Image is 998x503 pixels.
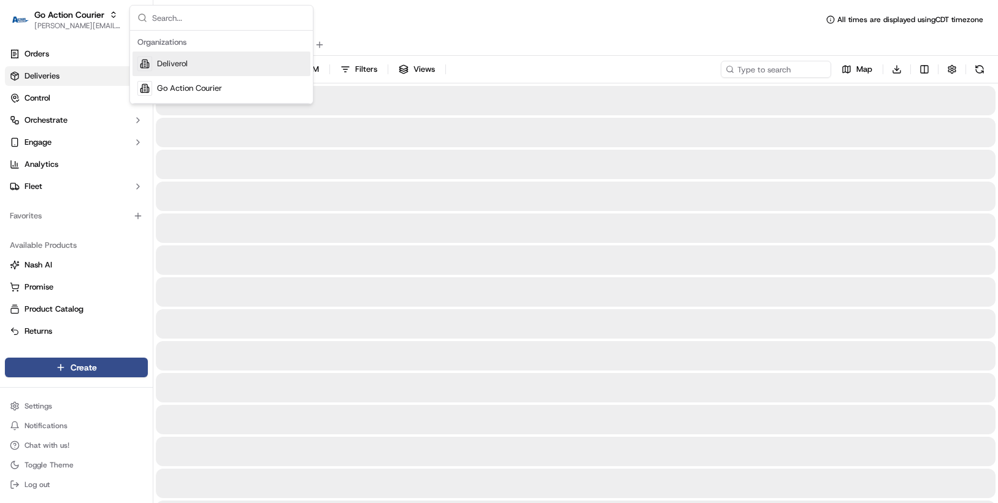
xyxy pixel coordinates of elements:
span: Chat with us! [25,440,69,450]
a: Deliveries [5,66,148,86]
span: Analytics [25,159,58,170]
button: Chat with us! [5,437,148,454]
input: Type to search [721,61,831,78]
span: API Documentation [116,274,197,286]
button: See all [190,157,223,172]
input: Got a question? Start typing here... [32,79,221,92]
span: Control [25,93,50,104]
span: [DATE] [109,223,134,233]
span: 17 minutes ago [109,190,166,200]
p: Welcome 👋 [12,49,223,69]
span: Promise [25,282,53,293]
span: Fleet [25,181,42,192]
span: Pylon [122,304,148,313]
span: Knowledge Base [25,274,94,286]
span: Deliveries [25,71,59,82]
button: Engage [5,132,148,152]
span: All times are displayed using CDT timezone [837,15,983,25]
button: Fleet [5,177,148,196]
a: Nash AI [10,259,143,271]
button: Create [5,358,148,377]
span: Create [71,361,97,374]
a: Powered byPylon [86,304,148,313]
a: Analytics [5,155,148,174]
button: Promise [5,277,148,297]
span: Notifications [25,421,67,431]
span: Log out [25,480,50,490]
a: Orders [5,44,148,64]
span: Filters [355,64,377,75]
span: Product Catalog [25,304,83,315]
div: Start new chat [55,117,201,129]
span: • [102,190,106,200]
button: Views [393,61,440,78]
button: Nash AI [5,255,148,275]
div: Favorites [5,206,148,226]
img: Chris Sexton [12,212,32,231]
a: Returns [10,326,143,337]
button: Orchestrate [5,110,148,130]
span: [PERSON_NAME] [38,223,99,233]
button: Map [836,61,878,78]
button: Filters [335,61,383,78]
button: Log out [5,476,148,493]
div: Past conversations [12,159,82,169]
img: Go Action Courier [10,16,29,23]
input: Search... [152,6,305,30]
span: Deliverol [157,58,188,69]
button: Control [5,88,148,108]
span: [PERSON_NAME] [38,190,99,200]
span: Settings [25,401,52,411]
a: 📗Knowledge Base [7,269,99,291]
button: Toggle Theme [5,456,148,474]
span: • [102,223,106,233]
button: Settings [5,397,148,415]
img: Nash [12,12,37,37]
span: Orders [25,48,49,60]
img: 4920774857489_3d7f54699973ba98c624_72.jpg [26,117,48,139]
div: 📗 [12,275,22,285]
button: Start new chat [209,121,223,136]
button: Go Action CourierGo Action Courier[PERSON_NAME][EMAIL_ADDRESS][PERSON_NAME][DOMAIN_NAME] [5,5,127,34]
div: Suggestions [130,31,313,104]
img: 1736555255976-a54dd68f-1ca7-489b-9aae-adbdc363a1c4 [12,117,34,139]
a: Promise [10,282,143,293]
span: Orchestrate [25,115,67,126]
button: Product Catalog [5,299,148,319]
button: Notifications [5,417,148,434]
button: Returns [5,321,148,341]
div: Available Products [5,236,148,255]
div: Organizations [132,33,310,52]
span: Go Action Courier [157,83,222,94]
span: Engage [25,137,52,148]
a: Product Catalog [10,304,143,315]
a: 💻API Documentation [99,269,202,291]
span: Toggle Theme [25,460,74,470]
div: We're available if you need us! [55,129,169,139]
div: 💻 [104,275,113,285]
button: [PERSON_NAME][EMAIL_ADDRESS][PERSON_NAME][DOMAIN_NAME] [34,21,122,31]
span: Map [856,64,872,75]
button: Go Action Courier [34,9,104,21]
span: Nash AI [25,259,52,271]
span: Views [413,64,435,75]
img: Chris Sexton [12,179,32,198]
button: Refresh [971,61,988,78]
span: Returns [25,326,52,337]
